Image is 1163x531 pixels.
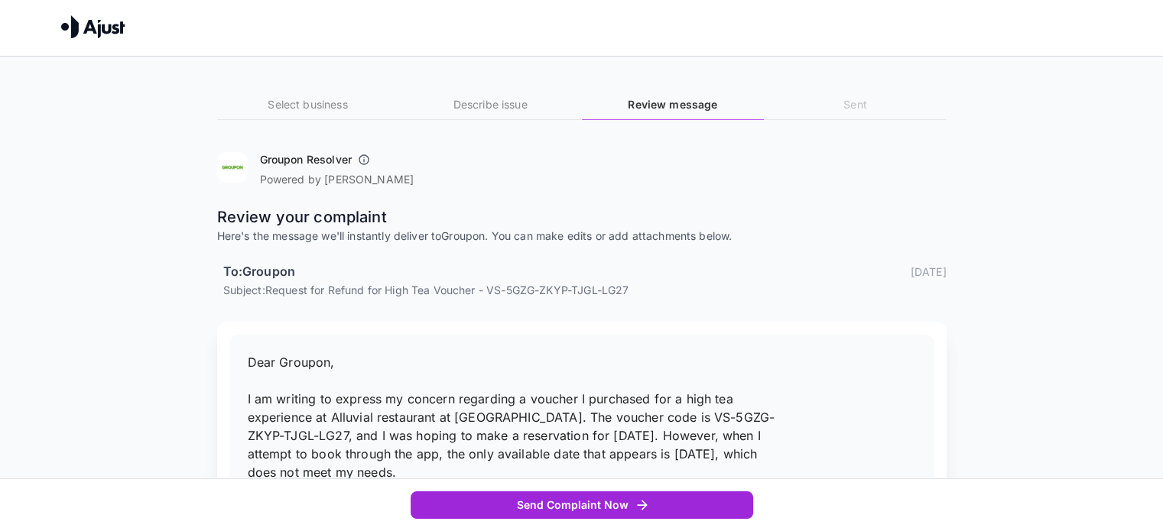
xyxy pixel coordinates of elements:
p: Subject: Request for Refund for High Tea Voucher - VS-5GZG-ZKYP-TJGL-LG27 [223,282,947,298]
h6: Sent [764,96,946,113]
p: Powered by [PERSON_NAME] [260,172,414,187]
button: Send Complaint Now [411,491,753,520]
h6: To: Groupon [223,262,296,282]
img: Groupon [217,152,248,183]
h6: Groupon Resolver [260,152,352,167]
p: [DATE] [911,264,947,280]
img: Ajust [61,15,125,38]
p: Here's the message we'll instantly deliver to Groupon . You can make edits or add attachments below. [217,228,947,244]
p: Review your complaint [217,206,947,228]
h6: Select business [217,96,399,113]
h6: Describe issue [399,96,581,113]
h6: Review message [582,96,764,113]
